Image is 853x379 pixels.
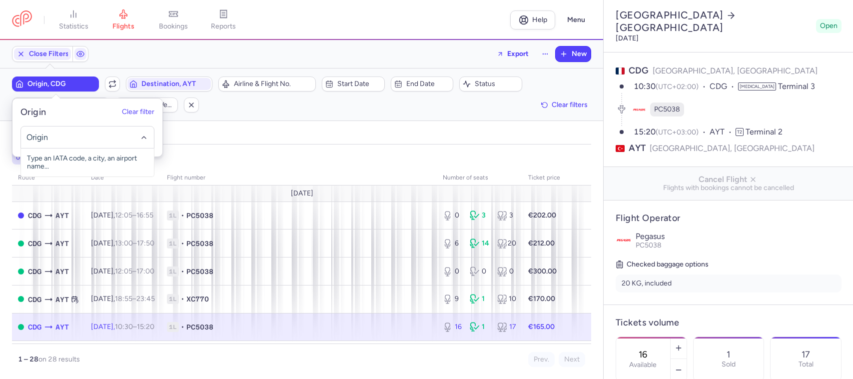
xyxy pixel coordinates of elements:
span: Terminal 2 [746,127,783,136]
span: OPEN [18,240,24,246]
div: 1 [470,322,489,332]
span: Cancel Flight [612,175,846,184]
span: AYT [55,238,69,249]
span: statistics [59,22,88,31]
span: • [181,294,184,304]
time: 10:30 [634,81,656,91]
span: reports [211,22,236,31]
strong: €202.00 [528,211,556,219]
button: Clear filter [122,108,154,116]
span: OPEN [18,324,24,330]
span: – [115,239,154,247]
span: Clear filters [552,101,588,108]
span: New [572,50,587,58]
span: on 28 results [38,355,80,363]
button: Export [490,46,535,62]
span: Terminal 3 [778,81,815,91]
span: – [115,322,154,331]
span: [GEOGRAPHIC_DATA], [GEOGRAPHIC_DATA] [653,66,818,75]
span: • [181,238,184,248]
time: 15:20 [137,322,154,331]
th: Flight number [161,170,437,185]
span: (UTC+02:00) [656,82,699,91]
div: 14 [470,238,489,248]
span: • [181,210,184,220]
span: 1L [167,238,179,248]
span: [MEDICAL_DATA] [738,82,776,90]
span: PC5038 [186,322,213,332]
span: bookings [159,22,188,31]
div: 3 [470,210,489,220]
time: [DATE] [616,34,639,42]
time: 13:00 [115,239,133,247]
button: Close Filters [12,46,72,61]
button: Origin, CDG [12,76,99,91]
span: [DATE], [91,294,155,303]
div: 0 [497,266,516,276]
time: 16:55 [136,211,153,219]
span: (UTC+03:00) [656,128,699,136]
span: PC5038 [636,241,662,249]
figure: PC airline logo [632,102,646,116]
a: flights [98,9,148,31]
span: Airline & Flight No. [234,80,312,88]
span: PC5038 [186,266,213,276]
span: Charles De Gaulle, Paris, France [28,210,41,221]
strong: €300.00 [528,267,557,275]
span: 1L [167,322,179,332]
span: Origin, CDG [27,80,95,88]
span: Charles De Gaulle, Paris, France [28,294,41,305]
button: End date [391,76,454,91]
div: 20 [497,238,516,248]
li: 20 KG, included [616,274,842,292]
div: 17 [497,322,516,332]
span: Start date [337,80,381,88]
div: 9 [443,294,462,304]
span: Flights with bookings cannot be cancelled [612,184,846,192]
strong: 1 – 28 [18,355,38,363]
span: – [115,267,154,275]
time: 17:00 [136,267,154,275]
time: 10:30 [115,322,133,331]
div: 16 [443,322,462,332]
span: OPEN [18,268,24,274]
strong: €170.00 [528,294,555,303]
span: Status [475,80,519,88]
span: AYT [629,142,646,154]
span: [DATE], [91,322,154,331]
input: -searchbox [26,132,148,143]
time: 12:05 [115,267,132,275]
span: CDG [28,238,41,249]
span: Antalya, Antalya, Turkey [55,266,69,277]
span: • [181,322,184,332]
button: Next [559,352,585,367]
span: Type an IATA code, a city, an airport name... [21,148,154,176]
img: Pegasus logo [616,232,632,248]
button: New [556,46,591,61]
time: 15:20 [634,127,656,136]
span: [DATE], [91,267,154,275]
label: Available [629,361,657,369]
a: CitizenPlane red outlined logo [12,10,32,29]
span: T2 [736,128,744,136]
p: Sold [722,360,736,368]
strong: €165.00 [528,322,555,331]
span: XC770 [186,294,209,304]
button: Status [459,76,522,91]
button: Destination, AYT [126,76,213,91]
span: PC5038 [186,238,213,248]
span: Charles De Gaulle, Paris, France [28,321,41,332]
span: 1L [167,266,179,276]
span: AYT [55,294,69,305]
a: bookings [148,9,198,31]
span: AYT [710,126,736,138]
h5: Checked baggage options [616,258,842,270]
th: number of seats [437,170,522,185]
span: PC5038 [186,210,213,220]
span: Help [532,16,547,23]
p: Pegasus [636,232,842,241]
button: Airline & Flight No. [218,76,316,91]
span: origin: CDG [16,152,52,162]
span: flights [112,22,134,31]
th: date [85,170,161,185]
